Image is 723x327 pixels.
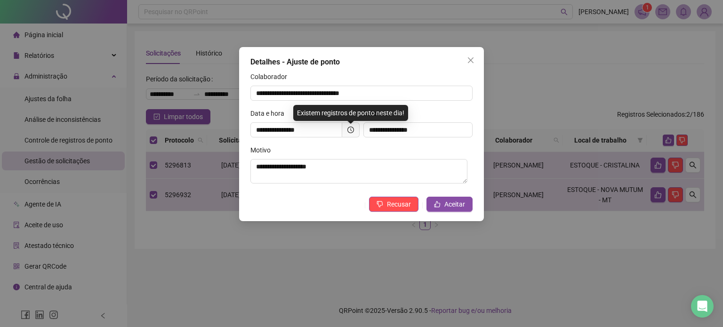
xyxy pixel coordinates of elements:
span: Aceitar [444,199,465,209]
span: close [467,56,474,64]
label: Colaborador [250,72,293,82]
button: Recusar [369,197,418,212]
span: Recusar [387,199,411,209]
span: clock-circle [347,127,354,133]
div: Open Intercom Messenger [691,295,714,318]
span: like [434,201,441,207]
span: dislike [377,201,383,207]
div: Existem registros de ponto neste dia! [293,105,408,121]
div: Detalhes - Ajuste de ponto [250,56,473,68]
label: Data e hora [250,108,290,119]
label: Motivo [250,145,277,155]
button: Aceitar [426,197,473,212]
button: Close [463,53,478,68]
